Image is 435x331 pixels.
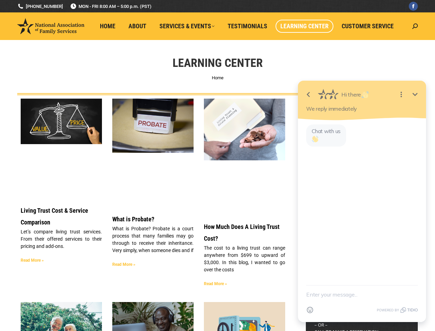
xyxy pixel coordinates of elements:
[112,99,194,207] a: What is Probate?
[204,99,285,214] a: Living Trust Cost
[228,22,267,30] span: Testimonials
[223,20,272,33] a: Testimonials
[204,223,280,242] a: How Much Does A Living Trust Cost?
[342,22,394,30] span: Customer Service
[112,215,154,223] a: What is Probate?
[21,99,102,198] a: Living Trust Service and Price Comparison Blog Image
[204,244,285,273] p: The cost to a living trust can range anywhere from $699 to upward of $3,000. In this blog, I want...
[409,2,418,11] a: Facebook page opens in new window
[100,22,115,30] span: Home
[112,99,194,153] img: What is Probate?
[21,207,88,226] a: Living Trust Cost & Service Comparison
[95,20,120,33] a: Home
[21,99,102,144] img: Living Trust Service and Price Comparison Blog Image
[17,18,84,34] img: National Association of Family Services
[289,73,435,331] iframe: Tidio Chat
[204,99,285,160] img: Living Trust Cost
[124,20,151,33] a: About
[17,3,63,10] a: [PHONE_NUMBER]
[112,225,194,254] p: What is Probate? Probate is a court process that many families may go through to receive their in...
[337,20,398,33] a: Customer Service
[212,75,224,80] a: Home
[276,20,333,33] a: Learning Center
[70,3,152,10] span: MON - FRI 8:00 AM – 5:00 p.m. (PST)
[128,22,146,30] span: About
[280,22,329,30] span: Learning Center
[112,262,135,267] a: Read more about What is Probate?
[21,228,102,250] p: Let’s compare living trust services. From their offered services to their pricing and add-ons.
[159,22,215,30] span: Services & Events
[173,55,263,70] h1: Learning Center
[204,281,227,286] a: Read more about How Much Does A Living Trust Cost?
[21,258,44,263] a: Read more about Living Trust Cost & Service Comparison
